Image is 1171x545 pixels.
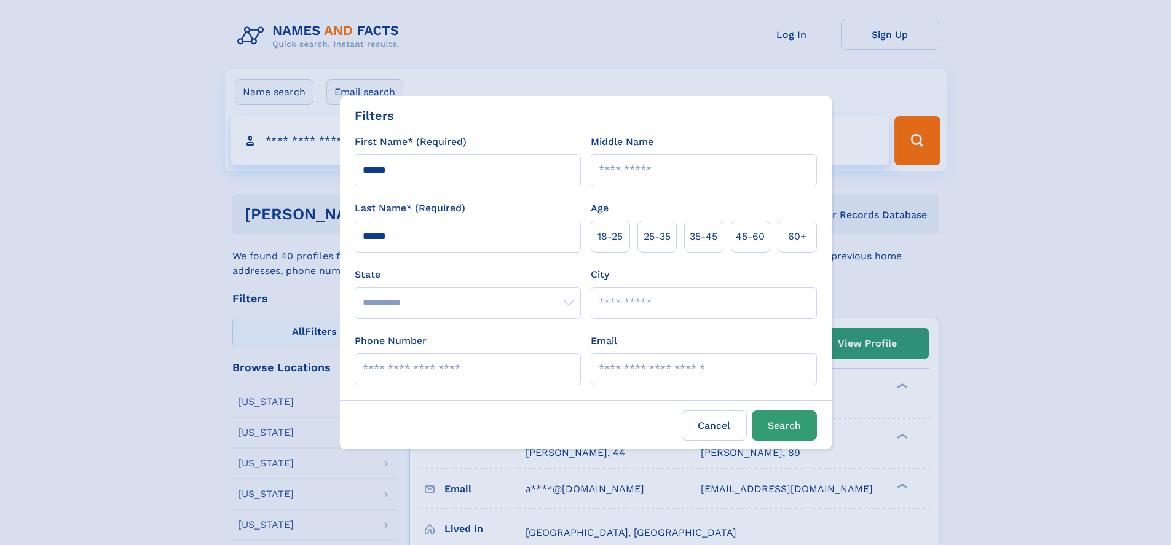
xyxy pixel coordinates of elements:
[736,229,765,244] span: 45‑60
[591,267,609,282] label: City
[355,334,427,348] label: Phone Number
[355,267,581,282] label: State
[355,106,394,125] div: Filters
[355,201,465,216] label: Last Name* (Required)
[591,135,653,149] label: Middle Name
[644,229,671,244] span: 25‑35
[682,410,747,441] label: Cancel
[591,334,617,348] label: Email
[355,135,467,149] label: First Name* (Required)
[597,229,623,244] span: 18‑25
[591,201,609,216] label: Age
[788,229,806,244] span: 60+
[752,410,817,441] button: Search
[690,229,717,244] span: 35‑45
